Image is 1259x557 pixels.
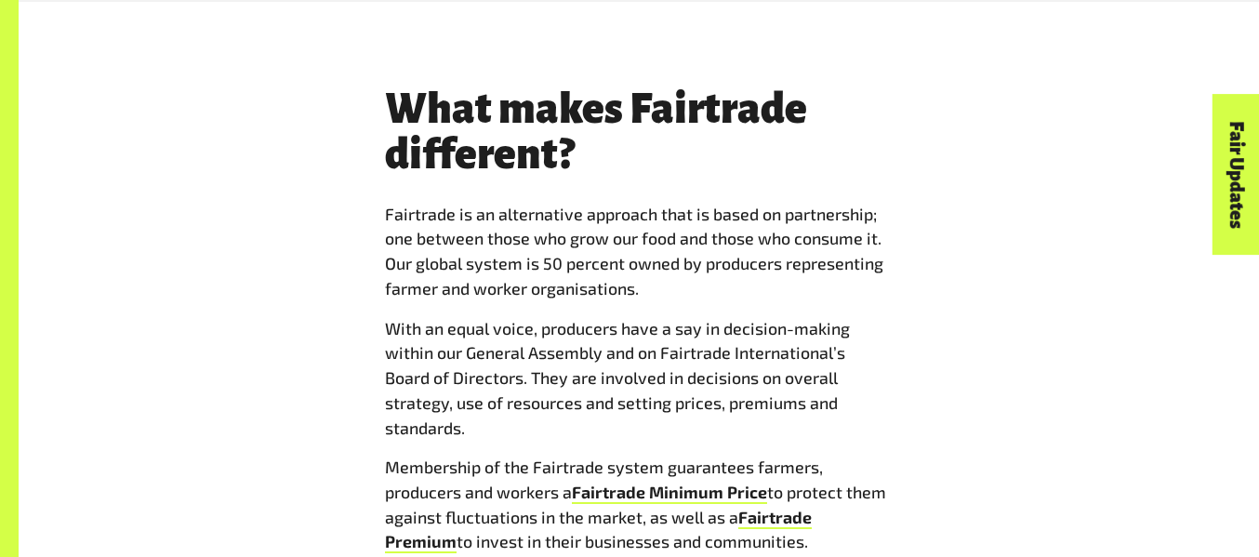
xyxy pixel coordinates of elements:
p: Membership of the Fairtrade system guarantees farmers, producers and workers a to protect them ag... [385,455,893,554]
a: Fairtrade Minimum Price [572,482,767,504]
p: Fairtrade is an alternative approach that is based on partnership; one between those who grow our... [385,202,893,301]
a: Fairtrade Premium [385,507,812,554]
p: With an equal voice, producers have a say in decision-making within our General Assembly and on F... [385,316,893,441]
h2: What makes Fairtrade different? [385,87,893,179]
